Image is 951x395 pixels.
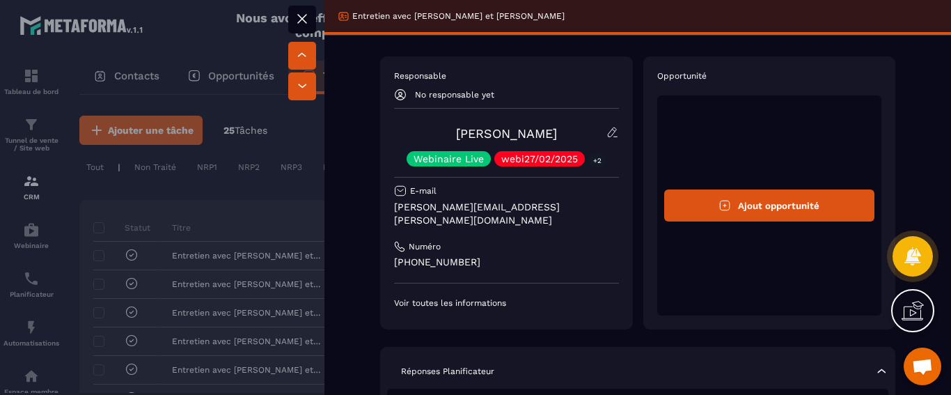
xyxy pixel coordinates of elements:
[401,366,494,377] p: Réponses Planificateur
[414,154,484,164] p: Webinaire Live
[501,154,578,164] p: webi27/02/2025
[394,201,619,227] p: [PERSON_NAME][EMAIL_ADDRESS][PERSON_NAME][DOMAIN_NAME]
[394,256,619,269] p: [PHONE_NUMBER]
[456,126,557,141] a: [PERSON_NAME]
[409,241,441,252] p: Numéro
[410,185,437,196] p: E-mail
[415,90,494,100] p: No responsable yet
[664,189,875,222] button: Ajout opportunité
[588,153,606,168] p: +2
[394,70,619,82] p: Responsable
[394,297,619,309] p: Voir toutes les informations
[657,70,882,82] p: Opportunité
[904,348,941,385] a: Open chat
[352,10,565,22] p: Entretien avec [PERSON_NAME] et [PERSON_NAME]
